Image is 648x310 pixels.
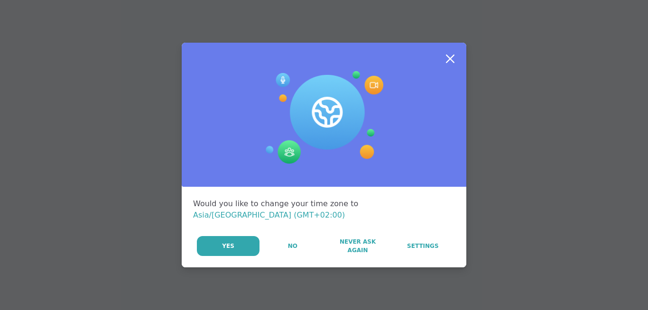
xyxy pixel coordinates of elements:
[197,236,259,256] button: Yes
[193,198,455,221] div: Would you like to change your time zone to
[288,242,297,250] span: No
[193,210,345,219] span: Asia/[GEOGRAPHIC_DATA] (GMT+02:00)
[407,242,439,250] span: Settings
[391,236,455,256] a: Settings
[325,236,389,256] button: Never Ask Again
[265,71,383,164] img: Session Experience
[330,237,385,255] span: Never Ask Again
[260,236,324,256] button: No
[222,242,234,250] span: Yes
